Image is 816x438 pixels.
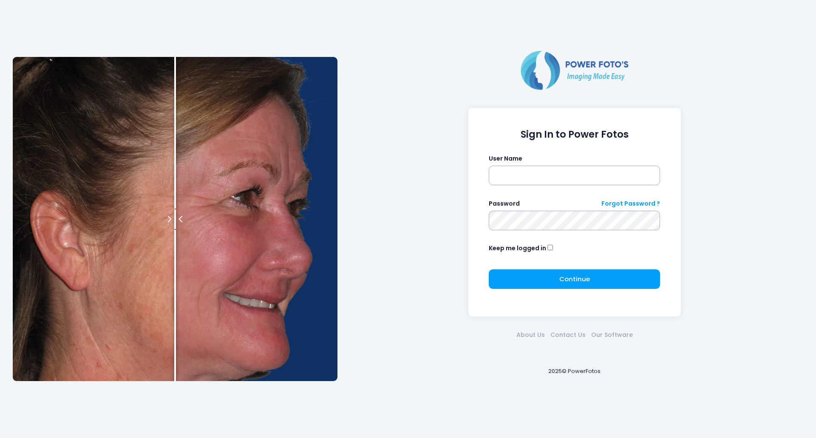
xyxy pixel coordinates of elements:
[513,331,547,339] a: About Us
[489,244,546,253] label: Keep me logged in
[517,49,632,91] img: Logo
[346,353,803,389] div: 2025© PowerFotos
[559,274,590,283] span: Continue
[489,199,520,208] label: Password
[547,331,588,339] a: Contact Us
[489,269,660,289] button: Continue
[601,199,660,208] a: Forgot Password ?
[489,154,522,163] label: User Name
[489,129,660,140] h1: Sign In to Power Fotos
[588,331,635,339] a: Our Software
